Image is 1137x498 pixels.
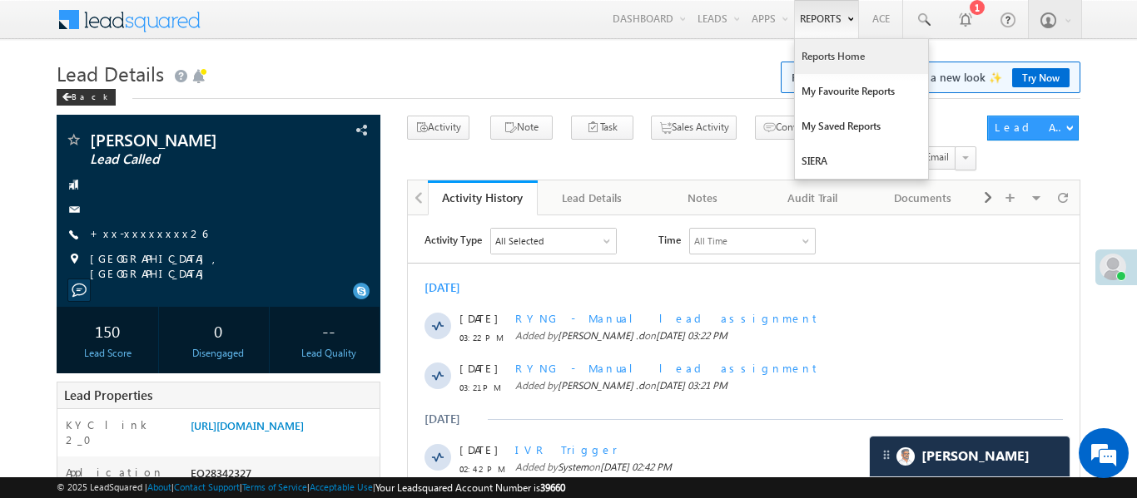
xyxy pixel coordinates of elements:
[795,74,928,109] a: My Favourite Reports
[57,89,116,106] div: Back
[87,87,280,109] div: Chat with us now
[407,116,469,140] button: Activity
[52,477,102,492] span: 02:51 PM
[52,358,89,373] span: [DATE]
[795,109,928,144] a: My Saved Reports
[551,188,633,208] div: Lead Details
[282,315,375,346] div: --
[57,88,124,102] a: Back
[286,18,320,33] div: All Time
[375,481,565,494] span: Your Leadsquared Account Number is
[107,244,598,259] span: Added by on
[163,473,200,487] span: System
[282,346,375,361] div: Lead Quality
[758,180,868,215] a: Audit Trail
[192,427,264,439] span: [DATE] 02:51 PM
[107,145,412,160] span: RYNG - Manual lead assignment
[772,188,853,208] div: Audit Trail
[52,96,89,111] span: [DATE]
[52,115,102,130] span: 03:22 PM
[107,358,519,387] span: Did not answer a call by [PERSON_NAME] .d through 07949107760.
[90,251,350,281] span: [GEOGRAPHIC_DATA], [GEOGRAPHIC_DATA]
[242,481,307,492] a: Terms of Service
[571,116,633,140] button: Task
[310,481,373,492] a: Acceptable Use
[28,87,70,109] img: d_60004797649_company_0_60004797649
[107,326,598,341] span: Added by on
[61,315,154,346] div: 150
[61,346,154,361] div: Lead Score
[150,245,181,258] span: System
[651,116,737,140] button: Sales Activity
[107,163,598,178] span: Added by on
[540,481,565,494] span: 39660
[52,227,89,242] span: [DATE]
[83,13,208,38] div: All Selected
[428,180,538,215] a: Activity History
[57,60,164,86] span: Lead Details
[107,308,210,323] span: IVR Trigger
[66,417,174,447] label: KYC link 2_0
[921,448,1030,464] span: Carter
[869,436,1070,477] div: carter-dragCarter[PERSON_NAME]
[52,377,102,392] span: 02:52 PM
[90,226,207,240] a: +xx-xxxxxxxx26
[22,154,304,370] textarea: Type your message and hit 'Enter'
[147,481,171,492] a: About
[795,144,928,179] a: SIERA
[248,114,320,126] span: [DATE] 03:22 PM
[251,12,273,37] span: Time
[107,113,598,128] span: Added by on
[868,180,978,215] a: Documents
[171,315,265,346] div: 0
[174,481,240,492] a: Contact Support
[881,188,963,208] div: Documents
[57,480,565,496] span: © 2025 LeadSquared | | | | |
[64,387,152,403] span: Lead Properties
[490,116,553,140] button: Note
[192,245,264,258] span: [DATE] 02:42 PM
[52,427,102,442] span: 02:51 PM
[52,458,89,473] span: [DATE]
[792,69,1070,86] span: Faster 🚀 Lead Details with a new look ✨
[273,8,313,48] div: Minimize live chat window
[52,308,89,323] span: [DATE]
[648,180,758,215] a: Notes
[52,246,102,261] span: 02:42 PM
[896,447,915,466] img: Carter
[226,384,302,407] em: Start Chat
[538,180,648,215] a: Lead Details
[52,165,102,180] span: 03:21 PM
[107,426,598,441] span: Added by on
[90,151,290,168] span: Lead Called
[1012,68,1070,87] a: Try Now
[987,116,1079,141] button: Lead Actions
[186,465,380,488] div: EQ28342327
[107,408,310,422] span: Lead Talked Activity
[52,328,102,343] span: 02:42 PM
[150,114,236,126] span: [PERSON_NAME] .d
[107,227,210,241] span: IVR Trigger
[150,427,181,439] span: System
[248,164,320,176] span: [DATE] 03:21 PM
[350,458,429,472] span: Lead Generated
[880,448,893,461] img: carter-drag
[52,145,89,160] span: [DATE]
[171,346,265,361] div: Disengaged
[107,458,469,487] span: Lead Stage changed from to by through
[17,12,74,37] span: Activity Type
[256,473,338,487] span: Automation
[150,164,236,176] span: [PERSON_NAME] .d
[17,65,71,80] div: [DATE]
[52,408,89,423] span: [DATE]
[107,458,469,487] span: Lead Called
[90,131,290,148] span: [PERSON_NAME]
[87,18,136,33] div: All Selected
[192,327,264,339] span: [DATE] 02:42 PM
[995,120,1065,135] div: Lead Actions
[107,96,412,110] span: RYNG - Manual lead assignment
[662,188,743,208] div: Notes
[150,327,181,339] span: System
[17,196,71,211] div: [DATE]
[191,418,304,432] a: [URL][DOMAIN_NAME]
